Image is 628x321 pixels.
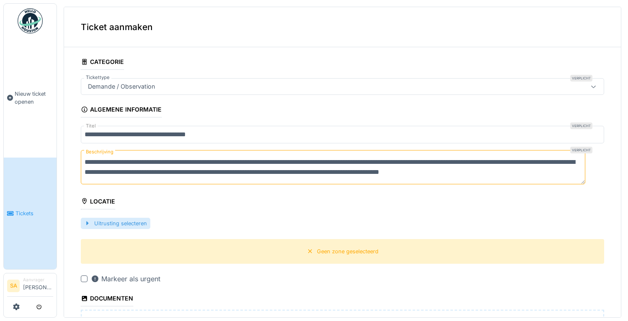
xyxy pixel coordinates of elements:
[23,277,53,283] div: Aanvrager
[81,218,150,229] div: Uitrusting selecteren
[570,122,592,129] div: Verplicht
[7,280,20,292] li: SA
[64,7,621,47] div: Ticket aanmaken
[84,74,111,81] label: Tickettype
[15,209,53,217] span: Tickets
[81,103,162,117] div: Algemene informatie
[81,195,115,209] div: Locatie
[4,158,57,269] a: Tickets
[570,75,592,82] div: Verplicht
[4,38,57,158] a: Nieuw ticket openen
[85,82,159,91] div: Demande / Observation
[15,90,53,106] span: Nieuw ticket openen
[91,274,160,284] div: Markeer als urgent
[7,277,53,297] a: SA Aanvrager[PERSON_NAME]
[18,8,43,33] img: Badge_color-CXgf-gQk.svg
[23,277,53,295] li: [PERSON_NAME]
[317,247,378,255] div: Geen zone geselecteerd
[84,147,115,157] label: Beschrijving
[81,56,124,70] div: Categorie
[570,147,592,153] div: Verplicht
[81,292,133,306] div: Documenten
[84,122,98,130] label: Titel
